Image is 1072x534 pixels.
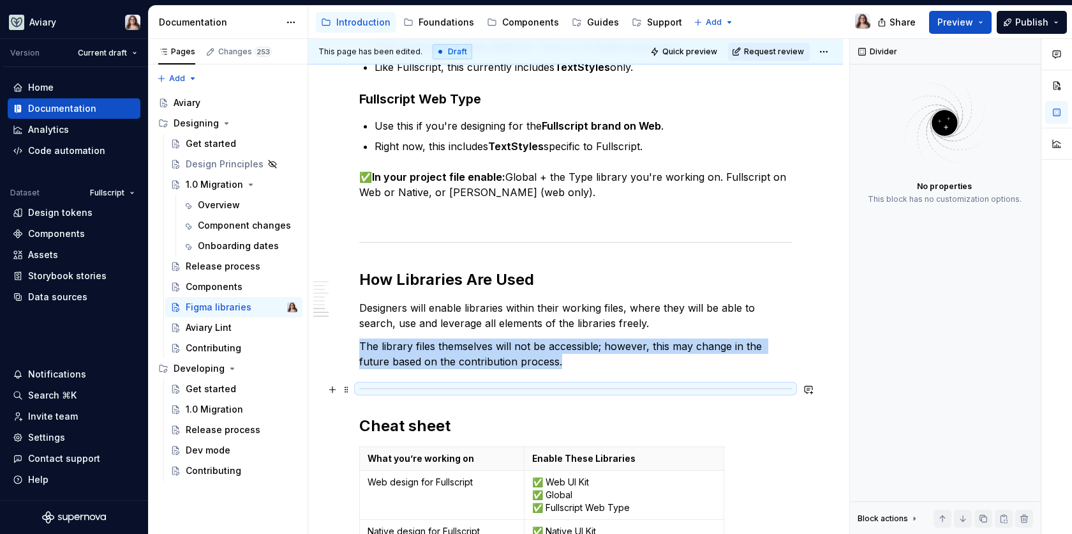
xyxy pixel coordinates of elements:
div: Draft [433,44,472,59]
span: Publish [1015,16,1048,29]
button: Publish [997,11,1067,34]
div: Invite team [28,410,78,423]
span: 253 [255,47,272,57]
button: Preview [929,11,992,34]
div: Guides [587,16,619,29]
a: 1.0 Migration [165,174,302,195]
div: Page tree [316,10,687,35]
div: Components [28,227,85,240]
a: Foundations [398,12,479,33]
div: Get started [186,383,236,395]
a: Design tokens [8,202,140,223]
span: Add [169,73,185,84]
p: Use this if you're designing for the . [375,118,792,133]
a: Get started [165,379,302,399]
button: Search ⌘K [8,385,140,406]
div: Release process [186,423,260,436]
p: The library files themselves will not be accessible; however, this may change in the future based... [359,339,792,369]
a: Dev mode [165,440,302,461]
div: Overview [198,199,240,211]
a: Aviary Lint [165,317,302,338]
strong: Fullscript brand on Web [542,119,661,132]
a: Contributing [165,461,302,481]
a: Documentation [8,98,140,119]
a: Analytics [8,119,140,140]
a: Figma librariesBrittany Hogg [165,297,302,317]
p: Web design for Fullscript [368,476,516,489]
img: Brittany Hogg [855,13,870,29]
div: Aviary [174,96,200,109]
a: Storybook stories [8,266,140,286]
a: Design Principles [165,154,302,174]
div: Storybook stories [28,270,107,282]
button: Request review [728,43,810,61]
div: Developing [174,362,225,375]
h2: How Libraries Are Used [359,270,792,290]
div: Designing [153,113,302,133]
a: Component changes [177,215,302,236]
button: Quick preview [646,43,723,61]
strong: In your project file enable: [372,171,505,183]
a: Home [8,77,140,98]
h3: Fullscript Web Type [359,90,792,108]
div: Designing [174,117,219,130]
div: Dataset [10,188,40,198]
div: Pages [158,47,195,57]
p: ✅ Web UI Kit ✅ Global ✅ Fullscript Web Type [532,476,716,514]
div: Contributing [186,464,241,477]
a: Components [8,224,140,244]
div: Help [28,473,48,486]
div: Introduction [336,16,391,29]
div: Contributing [186,342,241,355]
p: Like Fullscript, this currently includes only. [375,59,792,75]
strong: TextStyles [488,140,544,153]
div: 1.0 Migration [186,178,243,191]
span: This page has been edited. [318,47,422,57]
div: Documentation [159,16,279,29]
svg: Supernova Logo [42,511,106,524]
div: Version [10,48,40,58]
p: Designers will enable libraries within their working files, where they will be able to search, us... [359,300,792,331]
span: Add [706,17,722,27]
a: Assets [8,245,140,265]
div: Release process [186,260,260,273]
div: Design Principles [186,158,264,171]
strong: TextStyles [555,61,610,73]
div: Changes [218,47,272,57]
button: Current draft [72,44,143,62]
div: Data sources [28,291,87,303]
div: Documentation [28,102,96,115]
div: Onboarding dates [198,240,279,252]
a: Aviary [153,93,302,113]
div: Analytics [28,123,69,136]
a: 1.0 Migration [165,399,302,420]
div: Notifications [28,368,86,381]
div: Developing [153,358,302,379]
div: Components [502,16,559,29]
a: Guides [567,12,624,33]
p: Enable These Libraries [532,452,716,465]
a: Get started [165,133,302,154]
div: Contact support [28,452,100,465]
p: What you’re working on [368,452,516,465]
button: Add [690,13,738,31]
a: Settings [8,427,140,448]
div: Settings [28,431,65,444]
div: 1.0 Migration [186,403,243,416]
div: Foundations [419,16,474,29]
div: Block actions [858,514,908,524]
div: Home [28,81,54,94]
span: Request review [744,47,804,57]
a: Overview [177,195,302,215]
div: Aviary [29,16,56,29]
div: Assets [28,248,58,261]
a: Invite team [8,406,140,427]
button: Share [871,11,924,34]
div: Block actions [858,510,919,528]
div: Code automation [28,144,105,157]
div: This block has no customization options. [868,194,1022,204]
a: Onboarding dates [177,236,302,256]
span: Preview [937,16,973,29]
div: No properties [917,181,972,192]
